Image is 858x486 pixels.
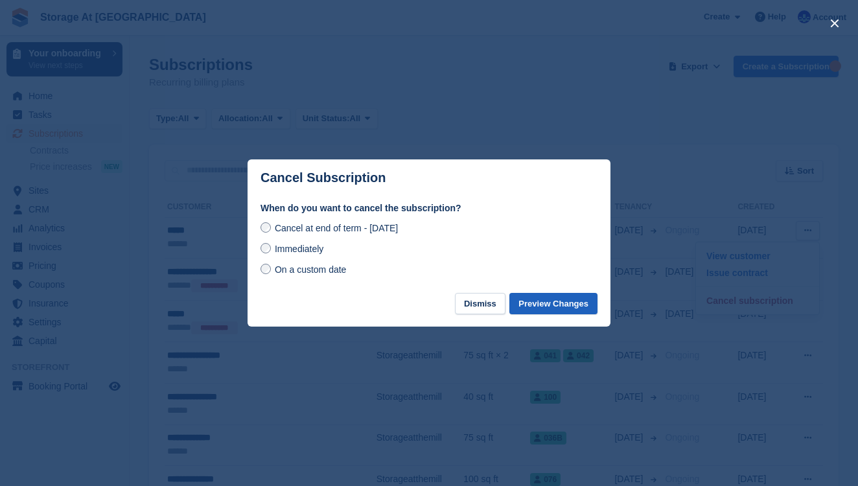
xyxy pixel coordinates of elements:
[824,13,845,34] button: close
[261,170,386,185] p: Cancel Subscription
[261,264,271,274] input: On a custom date
[275,264,347,275] span: On a custom date
[509,293,597,314] button: Preview Changes
[261,222,271,233] input: Cancel at end of term - [DATE]
[275,223,398,233] span: Cancel at end of term - [DATE]
[455,293,505,314] button: Dismiss
[261,243,271,253] input: Immediately
[275,244,323,254] span: Immediately
[261,202,597,215] label: When do you want to cancel the subscription?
